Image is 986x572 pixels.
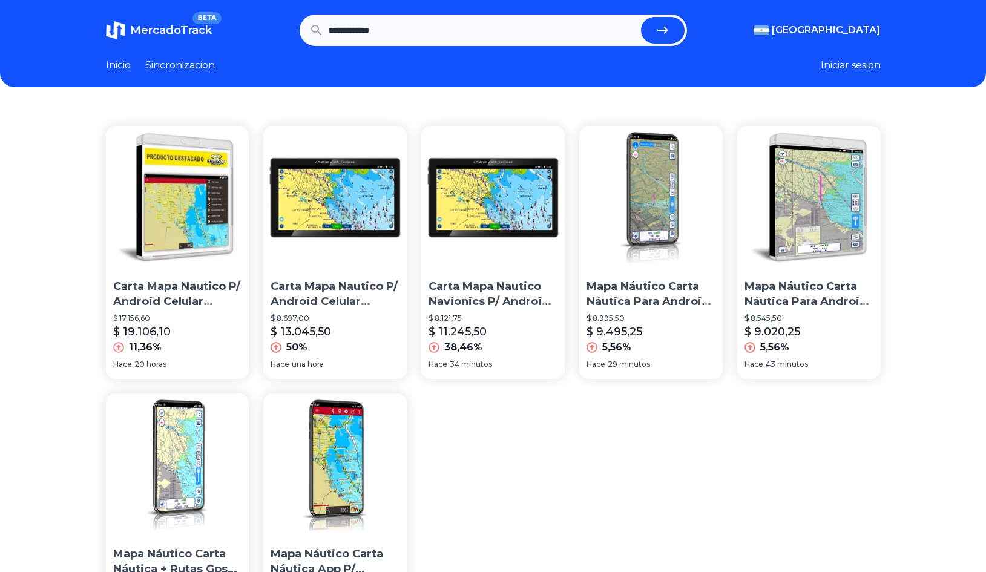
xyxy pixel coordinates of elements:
a: Carta Mapa Nautico P/ Android Celular Tablet Gps Rio Dlp Y +Carta Mapa Nautico P/ Android Celular... [263,126,407,379]
p: $ 8.995,50 [587,314,715,323]
p: $ 11.245,50 [429,323,487,340]
a: Carta Mapa Nautico P/ Android Celular Tablet Gps Envio Al @Carta Mapa Nautico P/ Android Celular ... [106,126,249,379]
a: Mapa Náutico Carta Náutica Para Android Gps Celular TabletMapa Náutico Carta Náutica Para Android... [579,126,723,379]
p: $ 8.545,50 [744,314,873,323]
img: Mapa Náutico Carta Náutica Para Android Gps Celular Tablet [737,126,881,269]
img: Mapa Náutico Carta Náutica App P/ Android Gps Celular Tablet [263,393,407,537]
p: $ 8.121,75 [429,314,557,323]
span: 34 minutos [450,360,492,369]
p: 50% [286,340,307,355]
p: 5,56% [760,340,789,355]
p: Mapa Náutico Carta Náutica Para Android Gps Celular Tablet [587,279,715,309]
p: Carta Mapa Nautico P/ Android Celular Tablet Gps Rio Dlp Y + [271,279,399,309]
span: 29 minutos [608,360,650,369]
span: [GEOGRAPHIC_DATA] [772,23,881,38]
p: $ 13.045,50 [271,323,331,340]
span: MercadoTrack [130,24,212,37]
img: Carta Mapa Nautico Navionics P/ Android Gps Celular Tablet [421,126,565,269]
p: $ 17.156,60 [113,314,242,323]
img: MercadoTrack [106,21,125,40]
span: BETA [192,12,221,24]
img: Carta Mapa Nautico P/ Android Celular Tablet Gps Rio Dlp Y + [263,126,407,269]
img: Mapa Náutico Carta Náutica + Rutas Gps Android Celular Table [106,393,249,537]
span: Hace [587,360,605,369]
button: [GEOGRAPHIC_DATA] [754,23,881,38]
p: Carta Mapa Nautico Navionics P/ Android Gps Celular Tablet [429,279,557,309]
p: $ 19.106,10 [113,323,171,340]
p: 11,36% [129,340,162,355]
p: $ 9.495,25 [587,323,642,340]
p: 5,56% [602,340,631,355]
span: Hace [429,360,447,369]
span: una hora [292,360,324,369]
span: 43 minutos [766,360,808,369]
img: Mapa Náutico Carta Náutica Para Android Gps Celular Tablet [579,126,723,269]
p: Carta Mapa Nautico P/ Android Celular Tablet Gps Envio Al @ [113,279,242,309]
button: Iniciar sesion [821,58,881,73]
a: Sincronizacion [145,58,215,73]
a: Inicio [106,58,131,73]
span: Hace [113,360,132,369]
img: Argentina [754,25,769,35]
p: 38,46% [444,340,482,355]
span: 20 horas [134,360,166,369]
a: MercadoTrackBETA [106,21,212,40]
p: Mapa Náutico Carta Náutica Para Android Gps Celular Tablet [744,279,873,309]
span: Hace [271,360,289,369]
img: Carta Mapa Nautico P/ Android Celular Tablet Gps Envio Al @ [106,126,249,269]
a: Carta Mapa Nautico Navionics P/ Android Gps Celular TabletCarta Mapa Nautico Navionics P/ Android... [421,126,565,379]
p: $ 9.020,25 [744,323,800,340]
span: Hace [744,360,763,369]
a: Mapa Náutico Carta Náutica Para Android Gps Celular TabletMapa Náutico Carta Náutica Para Android... [737,126,881,379]
p: $ 8.697,00 [271,314,399,323]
